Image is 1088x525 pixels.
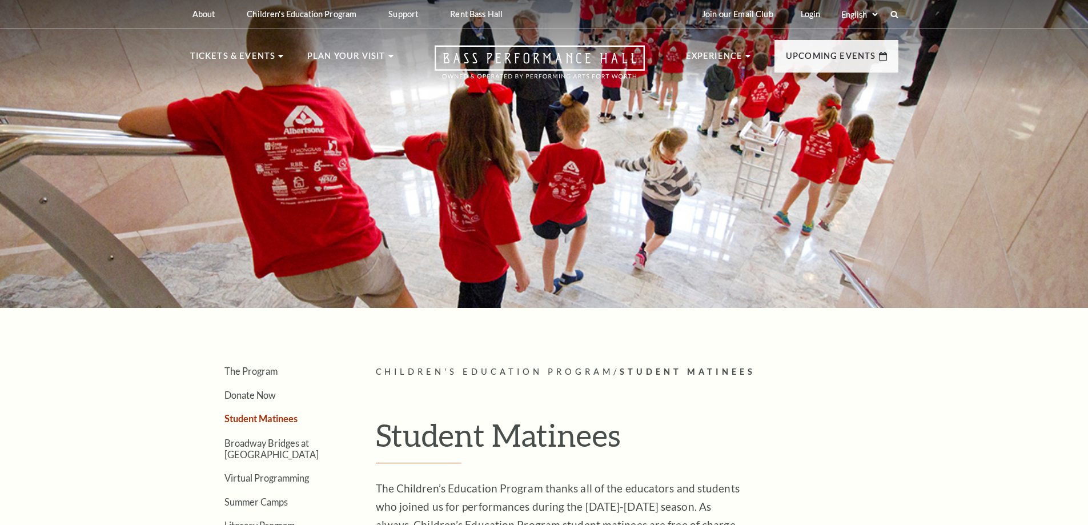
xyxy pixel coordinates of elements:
a: Broadway Bridges at [GEOGRAPHIC_DATA] [224,438,319,459]
p: About [192,9,215,19]
a: The Program [224,366,278,376]
p: Experience [686,49,743,70]
p: Support [388,9,418,19]
span: Student Matinees [620,367,756,376]
a: Student Matinees [224,413,298,424]
a: Summer Camps [224,496,288,507]
a: Virtual Programming [224,472,309,483]
p: Children's Education Program [247,9,356,19]
span: Children's Education Program [376,367,614,376]
p: / [376,365,898,379]
h1: Student Matinees [376,416,898,463]
p: Rent Bass Hall [450,9,503,19]
p: Tickets & Events [190,49,276,70]
select: Select: [839,9,880,20]
a: Donate Now [224,390,276,400]
p: Upcoming Events [786,49,876,70]
p: Plan Your Visit [307,49,386,70]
